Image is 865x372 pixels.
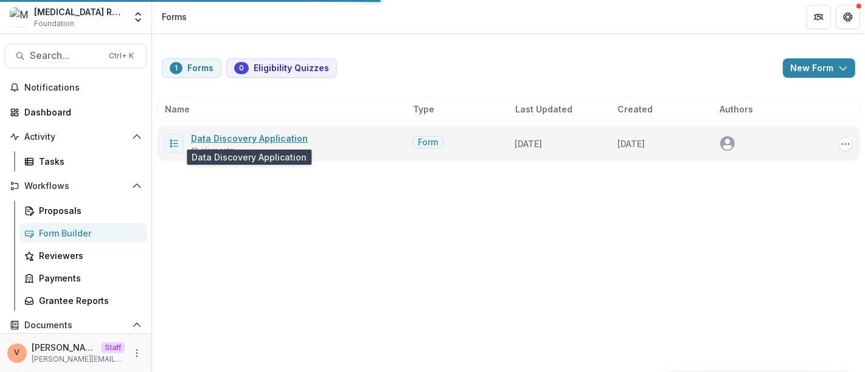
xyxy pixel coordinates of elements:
[32,341,96,354] p: [PERSON_NAME]
[515,103,572,115] span: Last Updated
[165,103,190,115] span: Name
[807,5,831,29] button: Partners
[617,103,653,115] span: Created
[239,64,244,72] span: 0
[101,342,125,353] p: Staff
[34,18,74,29] span: Foundation
[130,346,144,360] button: More
[838,137,853,151] button: Options
[226,58,337,78] button: Eligibility Quizzes
[39,294,137,307] div: Grantee Reports
[783,58,855,78] button: New Form
[24,106,137,119] div: Dashboard
[19,268,147,288] a: Payments
[24,320,127,331] span: Documents
[10,7,29,27] img: Misophonia Research Fund Workflow Sandbox
[24,181,127,191] span: Workflows
[157,8,192,26] nav: breadcrumb
[5,176,147,196] button: Open Workflows
[5,78,147,97] button: Notifications
[39,204,137,217] div: Proposals
[19,201,147,221] a: Proposals
[418,137,438,148] span: Form
[5,44,147,68] button: Search...
[413,103,434,115] span: Type
[39,227,137,239] div: Form Builder
[191,145,234,156] span: 12 elements
[5,102,147,122] a: Dashboard
[19,291,147,311] a: Grantee Reports
[191,133,308,143] a: Data Discovery Application
[32,354,125,365] p: [PERSON_NAME][EMAIL_ADDRESS][DOMAIN_NAME]
[617,139,645,149] span: [DATE]
[836,5,860,29] button: Get Help
[19,223,147,243] a: Form Builder
[130,5,147,29] button: Open entity switcher
[5,315,147,335] button: Open Documents
[175,64,178,72] span: 1
[19,246,147,266] a: Reviewers
[515,139,543,149] span: [DATE]
[34,5,125,18] div: [MEDICAL_DATA] Research Fund Workflow Sandbox
[162,10,187,23] div: Forms
[24,132,127,142] span: Activity
[720,136,735,151] svg: avatar
[39,249,137,262] div: Reviewers
[19,151,147,171] a: Tasks
[720,103,753,115] span: Authors
[162,58,221,78] button: Forms
[15,349,20,357] div: Venkat
[106,49,136,63] div: Ctrl + K
[5,127,147,146] button: Open Activity
[24,83,142,93] span: Notifications
[30,50,102,61] span: Search...
[39,155,137,168] div: Tasks
[39,272,137,284] div: Payments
